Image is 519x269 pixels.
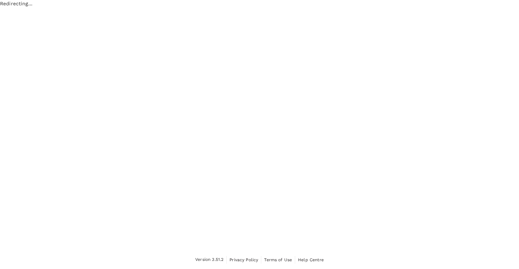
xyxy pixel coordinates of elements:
a: Help Centre [298,256,324,264]
span: Help Centre [298,257,324,262]
span: Terms of Use [264,257,292,262]
span: Privacy Policy [229,257,258,262]
a: Terms of Use [264,256,292,264]
span: Version 3.51.2 [195,256,223,263]
a: Privacy Policy [229,256,258,264]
